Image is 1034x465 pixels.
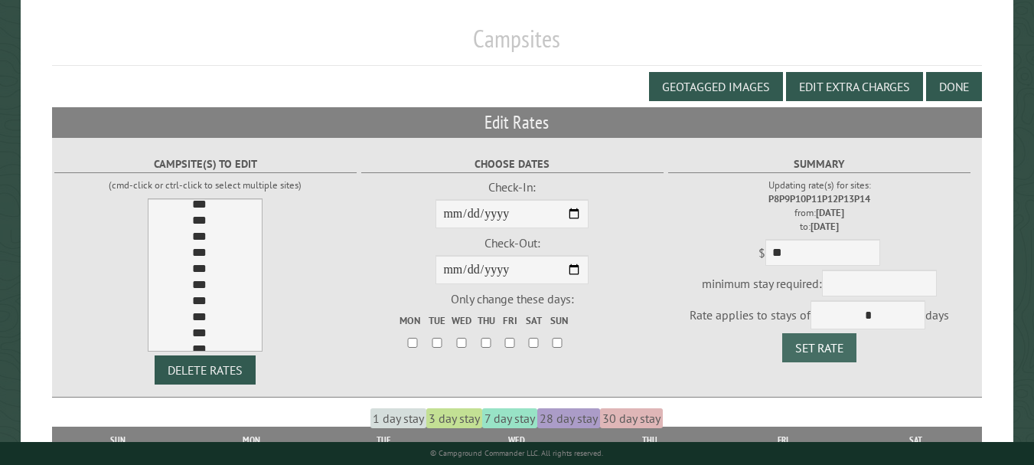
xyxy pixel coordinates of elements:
[600,408,663,428] span: 30 day stay
[768,178,871,233] small: Updating rate(s) for sites: from: to:
[488,179,536,195] span: Check-In:
[484,235,540,251] span: Check-Out:
[450,313,474,328] label: Wed
[790,192,806,205] strong: P10
[822,192,838,205] strong: P12
[811,220,839,233] strong: [DATE]
[838,192,854,205] strong: P13
[786,72,923,101] button: Edit Extra Charges
[816,206,844,219] strong: [DATE]
[926,72,982,101] button: Done
[768,192,779,205] strong: P8
[451,291,574,306] span: Only change these days:
[523,313,545,328] label: Sat
[451,427,584,454] th: Wed
[537,408,600,428] span: 28 day stay
[361,156,664,173] label: Choose Dates
[318,427,451,454] th: Tue
[109,178,302,192] small: (cmd-click or ctrl-click to select multiple sites)
[782,333,856,362] button: Set Rate
[475,313,497,328] label: Thu
[426,408,482,428] span: 3 day stay
[854,192,870,205] strong: P14
[155,355,256,385] button: DELETE RATES
[52,427,185,454] th: Sun
[184,427,318,454] th: Mon
[426,313,449,328] label: Tue
[806,192,822,205] strong: P11
[482,408,537,428] span: 7 day stay
[52,108,983,137] h2: Edit Rates
[430,448,603,458] small: © Campground Commander LLC. All rights reserved.
[758,245,765,260] span: $
[499,313,521,328] label: Fri
[370,408,426,428] span: 1 day stay
[583,427,716,454] th: Thu
[716,427,850,454] th: Fri
[546,313,569,328] label: Sun
[54,156,357,173] label: Campsite(s) to edit
[668,156,970,173] label: Summary
[850,427,983,454] th: Sat
[668,150,970,362] fieldset: minimum stay required: Rate applies to stays of days
[52,24,983,66] h1: Campsites
[649,72,783,101] button: Geotagged Images
[779,192,790,205] strong: P9
[400,313,424,328] label: Mon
